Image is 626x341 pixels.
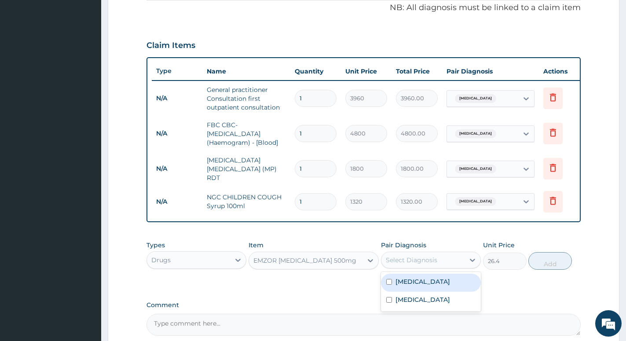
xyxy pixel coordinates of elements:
[202,81,290,116] td: General practitioner Consultation first outpatient consultation
[151,256,171,264] div: Drugs
[392,62,442,80] th: Total Price
[539,62,583,80] th: Actions
[341,62,392,80] th: Unit Price
[395,277,450,286] label: [MEDICAL_DATA]
[455,197,496,206] span: [MEDICAL_DATA]
[381,241,426,249] label: Pair Diagnosis
[455,94,496,103] span: [MEDICAL_DATA]
[202,151,290,187] td: [MEDICAL_DATA] [MEDICAL_DATA] (MP) RDT
[290,62,341,80] th: Quantity
[528,252,572,270] button: Add
[253,256,356,265] div: EMZOR [MEDICAL_DATA] 500mg
[144,4,165,26] div: Minimize live chat window
[386,256,437,264] div: Select Diagnosis
[146,2,581,14] p: NB: All diagnosis must be linked to a claim item
[152,63,202,79] th: Type
[202,116,290,151] td: FBC CBC-[MEDICAL_DATA] (Haemogram) - [Blood]
[455,165,496,173] span: [MEDICAL_DATA]
[4,240,168,271] textarea: Type your message and hit 'Enter'
[202,188,290,215] td: NGC CHILDREN COUGH Syrup 100ml
[249,241,264,249] label: Item
[455,129,496,138] span: [MEDICAL_DATA]
[146,41,195,51] h3: Claim Items
[202,62,290,80] th: Name
[51,111,121,200] span: We're online!
[46,49,148,61] div: Chat with us now
[152,90,202,106] td: N/A
[146,242,165,249] label: Types
[442,62,539,80] th: Pair Diagnosis
[395,295,450,304] label: [MEDICAL_DATA]
[16,44,36,66] img: d_794563401_company_1708531726252_794563401
[152,161,202,177] td: N/A
[152,194,202,210] td: N/A
[146,301,581,309] label: Comment
[483,241,515,249] label: Unit Price
[152,125,202,142] td: N/A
